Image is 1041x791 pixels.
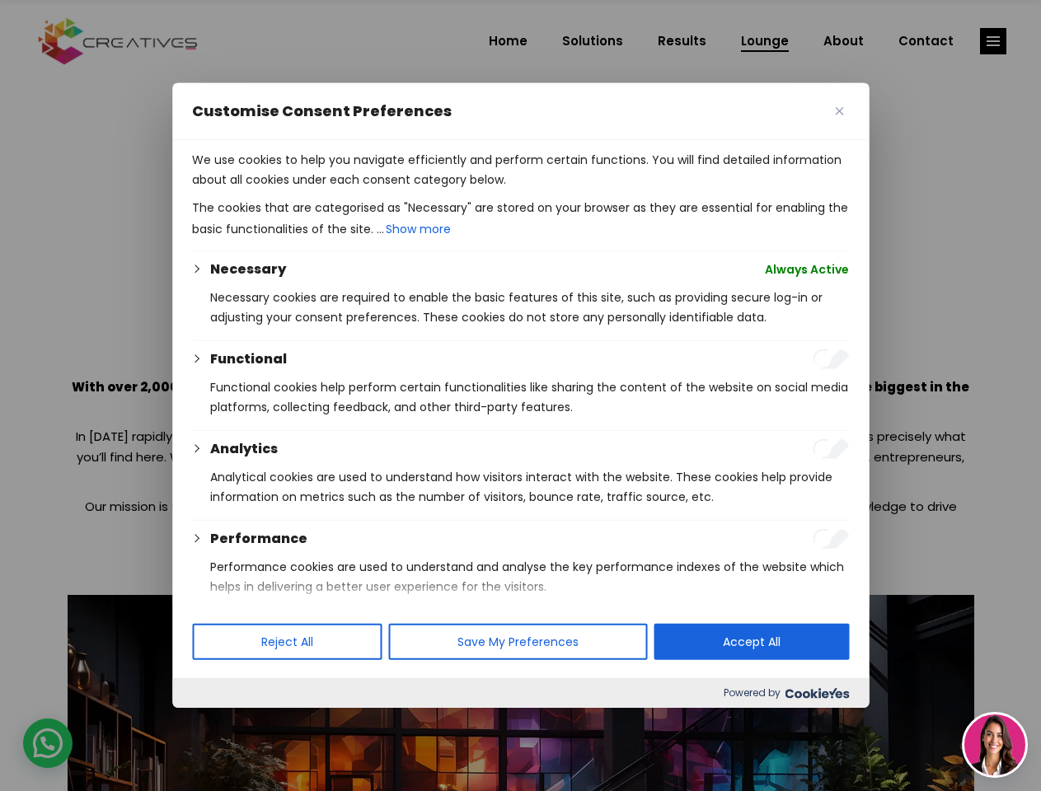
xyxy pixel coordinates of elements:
button: Analytics [210,439,278,459]
p: Functional cookies help perform certain functionalities like sharing the content of the website o... [210,377,849,417]
img: Close [835,107,843,115]
input: Enable Performance [813,529,849,549]
span: Customise Consent Preferences [192,101,452,121]
img: Cookieyes logo [785,688,849,699]
span: Always Active [765,260,849,279]
button: Necessary [210,260,286,279]
p: Performance cookies are used to understand and analyse the key performance indexes of the website... [210,557,849,597]
button: Accept All [654,624,849,660]
button: Save My Preferences [388,624,647,660]
p: We use cookies to help you navigate efficiently and perform certain functions. You will find deta... [192,150,849,190]
p: Necessary cookies are required to enable the basic features of this site, such as providing secur... [210,288,849,327]
img: agent [964,714,1025,775]
button: Reject All [192,624,382,660]
p: Analytical cookies are used to understand how visitors interact with the website. These cookies h... [210,467,849,507]
input: Enable Analytics [813,439,849,459]
div: Powered by [172,678,869,708]
input: Enable Functional [813,349,849,369]
button: Close [829,101,849,121]
button: Show more [384,218,453,241]
div: Customise Consent Preferences [172,83,869,708]
button: Functional [210,349,287,369]
p: The cookies that are categorised as "Necessary" are stored on your browser as they are essential ... [192,198,849,241]
button: Performance [210,529,307,549]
